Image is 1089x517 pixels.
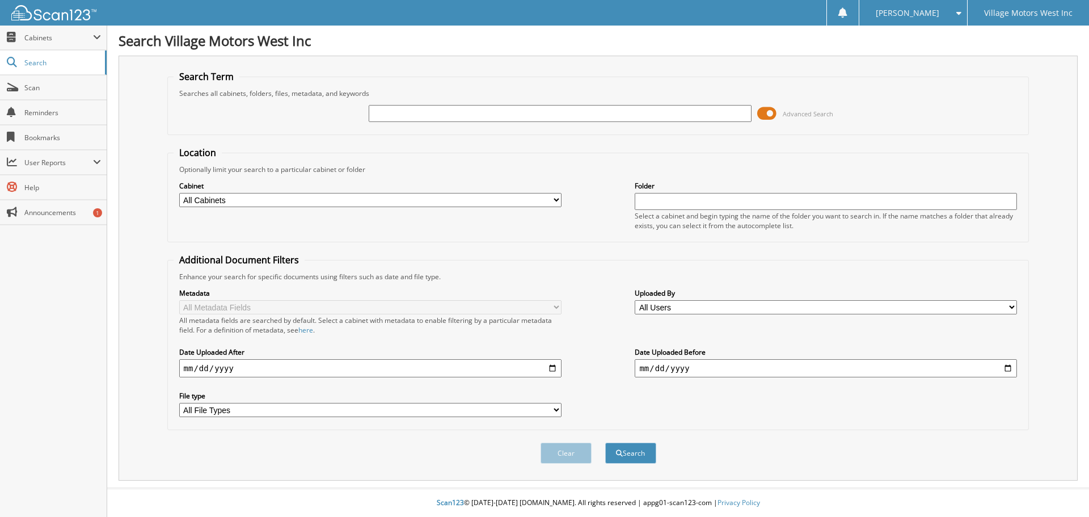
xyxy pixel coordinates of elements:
span: Reminders [24,108,101,117]
button: Clear [541,443,592,464]
div: Select a cabinet and begin typing the name of the folder you want to search in. If the name match... [635,211,1017,230]
label: Cabinet [179,181,562,191]
h1: Search Village Motors West Inc [119,31,1078,50]
div: © [DATE]-[DATE] [DOMAIN_NAME]. All rights reserved | appg01-scan123-com | [107,489,1089,517]
span: Bookmarks [24,133,101,142]
legend: Search Term [174,70,239,83]
span: Search [24,58,99,68]
label: Metadata [179,288,562,298]
button: Search [605,443,656,464]
legend: Location [174,146,222,159]
span: Cabinets [24,33,93,43]
div: All metadata fields are searched by default. Select a cabinet with metadata to enable filtering b... [179,316,562,335]
label: Date Uploaded Before [635,347,1017,357]
span: Scan [24,83,101,93]
div: Searches all cabinets, folders, files, metadata, and keywords [174,89,1023,98]
div: 1 [93,208,102,217]
a: here [298,325,313,335]
input: end [635,359,1017,377]
label: Date Uploaded After [179,347,562,357]
div: Enhance your search for specific documents using filters such as date and file type. [174,272,1023,281]
span: Announcements [24,208,101,217]
legend: Additional Document Filters [174,254,305,266]
label: File type [179,391,562,401]
img: scan123-logo-white.svg [11,5,96,20]
span: Help [24,183,101,192]
a: Privacy Policy [717,498,760,507]
span: Village Motors West Inc [984,10,1073,16]
label: Uploaded By [635,288,1017,298]
span: Scan123 [437,498,464,507]
label: Folder [635,181,1017,191]
span: [PERSON_NAME] [876,10,939,16]
span: User Reports [24,158,93,167]
span: Advanced Search [783,110,833,118]
div: Optionally limit your search to a particular cabinet or folder [174,165,1023,174]
input: start [179,359,562,377]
